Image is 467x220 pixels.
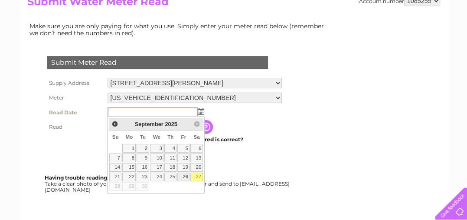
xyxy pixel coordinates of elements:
[177,144,189,153] a: 5
[150,173,164,181] a: 24
[137,153,149,162] a: 9
[336,37,355,43] a: Energy
[27,20,331,39] td: Make sure you are only paying for what you use. Simply enter your meter read below (remember we d...
[190,153,202,162] a: 13
[109,173,121,181] a: 21
[438,37,459,43] a: Log out
[109,163,121,172] a: 14
[177,173,189,181] a: 26
[199,120,215,134] input: Information
[409,37,431,43] a: Contact
[137,173,149,181] a: 23
[190,163,202,172] a: 20
[164,144,176,153] a: 4
[45,120,105,134] th: Read
[105,134,284,145] td: Are you sure the read you have entered is correct?
[47,56,268,69] div: Submit Meter Read
[177,153,189,162] a: 12
[45,174,142,181] b: Having trouble reading your meter?
[45,175,291,193] div: Take a clear photo of your readings, tell us which supply it's for and send to [EMAIL_ADDRESS][DO...
[109,153,121,162] a: 7
[110,119,120,129] a: Prev
[122,153,136,162] a: 8
[122,163,136,172] a: 15
[167,134,173,140] span: Thursday
[314,37,331,43] a: Water
[135,121,163,127] span: September
[150,163,164,172] a: 17
[360,37,386,43] a: Telecoms
[193,134,199,140] span: Saturday
[126,134,133,140] span: Monday
[150,144,164,153] a: 3
[177,163,189,172] a: 19
[45,76,105,90] th: Supply Address
[140,134,146,140] span: Tuesday
[29,5,439,42] div: Clear Business is a trading name of Verastar Limited (registered in [GEOGRAPHIC_DATA] No. 3667643...
[112,134,119,140] span: Sunday
[16,23,61,49] img: logo.png
[165,121,177,127] span: 2025
[45,105,105,120] th: Read Date
[304,4,363,15] a: 0333 014 3131
[137,163,149,172] a: 16
[45,90,105,105] th: Meter
[198,108,204,115] img: ...
[181,134,186,140] span: Friday
[190,144,202,153] a: 6
[164,173,176,181] a: 25
[190,173,202,181] a: 27
[392,37,404,43] a: Blog
[150,153,164,162] a: 10
[164,163,176,172] a: 18
[137,144,149,153] a: 2
[164,153,176,162] a: 11
[122,144,136,153] a: 1
[153,134,160,140] span: Wednesday
[111,120,118,127] span: Prev
[122,173,136,181] a: 22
